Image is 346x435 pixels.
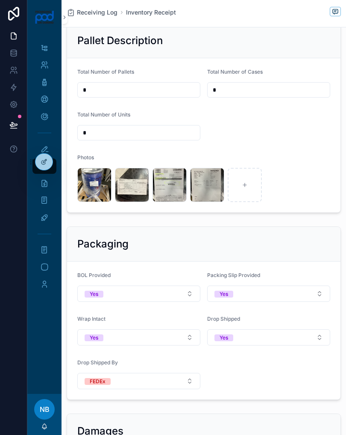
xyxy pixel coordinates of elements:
[77,8,117,17] span: Receiving Log
[77,237,129,251] h2: Packaging
[35,10,55,24] img: App logo
[77,286,200,302] button: Select Button
[77,154,94,161] span: Photos
[220,334,228,341] div: Yes
[207,286,330,302] button: Select Button
[77,69,134,75] span: Total Number of Pallets
[27,34,62,303] div: scrollable content
[207,69,263,75] span: Total Number of Cases
[77,373,200,389] button: Select Button
[90,378,106,385] div: FEDEx
[207,329,330,346] button: Select Button
[77,34,163,48] h2: Pallet Description
[207,316,240,322] span: Drop Shipped
[77,111,130,118] span: Total Number of Units
[77,272,111,278] span: BOL Provided
[90,334,98,341] div: Yes
[40,404,50,414] span: NB
[207,272,260,278] span: Packing Slip Provided
[67,8,117,17] a: Receiving Log
[220,291,228,298] div: Yes
[77,329,200,346] button: Select Button
[126,8,176,17] a: Inventory Receipt
[77,316,106,322] span: Wrap Intact
[77,359,118,366] span: Drop Shipped By
[90,291,98,298] div: Yes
